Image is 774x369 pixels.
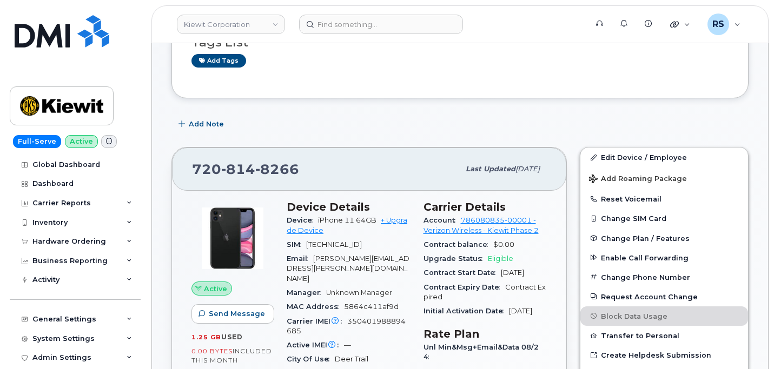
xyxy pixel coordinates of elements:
span: [TECHNICAL_ID] [306,240,362,249]
span: [DATE] [501,269,524,277]
span: Last updated [466,165,515,173]
button: Send Message [191,304,274,324]
h3: Carrier Details [424,200,547,213]
span: Contract balance [424,240,493,249]
span: Change Plan / Features [601,234,690,242]
h3: Rate Plan [424,327,547,340]
span: 0.00 Bytes [191,347,233,355]
span: Deer Trail [335,355,368,363]
a: Kiewit Corporation [177,15,285,34]
button: Block Data Usage [580,306,748,326]
span: Add Note [189,119,224,129]
span: 350401988894685 [287,317,406,335]
span: Enable Call Forwarding [601,253,689,261]
span: Email [287,254,313,263]
button: Request Account Change [580,287,748,306]
div: Quicklinks [663,14,698,35]
span: 5864c411af9d [344,303,399,311]
span: Contract Expiry Date [424,283,505,291]
iframe: Messenger Launcher [727,322,766,361]
span: [DATE] [515,165,540,173]
a: 786080835-00001 - Verizon Wireless - Kiewit Phase 2 [424,216,539,234]
span: 814 [221,161,255,177]
span: Unknown Manager [326,289,392,297]
span: used [221,333,243,341]
span: MAC Address [287,303,344,311]
div: Randy Sayres [700,14,748,35]
span: 8266 [255,161,299,177]
span: 1.25 GB [191,333,221,341]
a: Edit Device / Employee [580,147,748,167]
a: + Upgrade Device [287,216,407,234]
button: Enable Call Forwarding [580,248,748,267]
span: $0.00 [493,240,514,249]
span: Contract Start Date [424,269,501,277]
a: Add tags [191,54,246,68]
span: Upgrade Status [424,254,488,263]
input: Find something... [299,15,463,34]
button: Change SIM Card [580,209,748,228]
span: Manager [287,289,326,297]
h3: Device Details [287,200,411,213]
button: Transfer to Personal [580,326,748,345]
h3: Tags List [191,36,729,49]
span: — [344,341,351,349]
span: Active IMEI [287,341,344,349]
span: Active [204,284,227,294]
span: iPhone 11 64GB [318,216,376,224]
span: Send Message [209,308,265,319]
span: Eligible [488,254,513,263]
button: Add Roaming Package [580,167,748,189]
button: Add Note [171,115,233,134]
span: RS [712,18,724,31]
a: Create Helpdesk Submission [580,345,748,365]
img: iPhone_11.jpg [200,206,265,271]
span: Account [424,216,461,224]
span: 720 [192,161,299,177]
button: Change Phone Number [580,267,748,287]
button: Reset Voicemail [580,189,748,209]
span: Add Roaming Package [589,175,687,185]
span: [DATE] [509,307,532,315]
span: City Of Use [287,355,335,363]
span: Carrier IMEI [287,317,347,325]
span: Device [287,216,318,224]
button: Change Plan / Features [580,229,748,248]
span: Unl Min&Msg+Email&Data 08/24 [424,343,539,361]
span: Initial Activation Date [424,307,509,315]
span: SIM [287,240,306,249]
span: [PERSON_NAME][EMAIL_ADDRESS][PERSON_NAME][DOMAIN_NAME] [287,254,409,283]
